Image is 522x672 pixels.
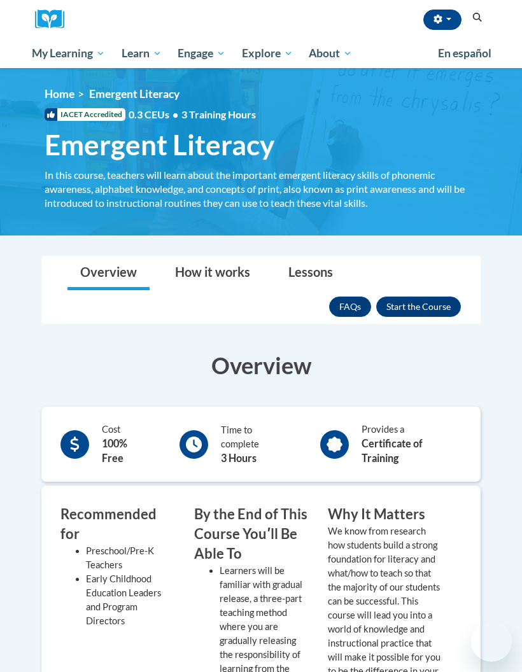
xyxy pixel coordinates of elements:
[309,46,352,61] span: About
[45,108,125,121] span: IACET Accredited
[113,39,170,68] a: Learn
[45,128,274,162] span: Emergent Literacy
[86,544,175,572] li: Preschool/Pre-K Teachers
[67,256,150,290] a: Overview
[102,437,127,464] b: 100% Free
[45,87,74,101] a: Home
[423,10,462,30] button: Account Settings
[129,108,256,122] span: 0.3 CEUs
[376,297,461,317] button: Enroll
[438,46,491,60] span: En español
[181,108,256,120] span: 3 Training Hours
[276,256,346,290] a: Lessons
[22,39,500,68] div: Main menu
[329,297,371,317] a: FAQs
[41,349,481,381] h3: Overview
[221,423,292,466] div: Time to complete
[89,87,180,101] span: Emergent Literacy
[471,621,512,662] iframe: Button to launch messaging window
[468,10,487,25] button: Search
[362,437,423,464] b: Certificate of Training
[60,505,175,544] h3: Recommended for
[32,46,105,61] span: My Learning
[221,452,257,464] b: 3 Hours
[301,39,361,68] a: About
[45,168,484,210] div: In this course, teachers will learn about the important emergent literacy skills of phonemic awar...
[362,423,462,466] div: Provides a
[35,10,73,29] img: Logo brand
[242,46,293,61] span: Explore
[430,40,500,67] a: En español
[35,10,73,29] a: Cox Campus
[24,39,113,68] a: My Learning
[162,256,263,290] a: How it works
[122,46,162,61] span: Learn
[328,505,442,524] h3: Why It Matters
[102,423,151,466] div: Cost
[234,39,301,68] a: Explore
[169,39,234,68] a: Engage
[178,46,225,61] span: Engage
[173,108,178,120] span: •
[86,572,175,628] li: Early Childhood Education Leaders and Program Directors
[194,505,309,563] h3: By the End of This Course Youʹll Be Able To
